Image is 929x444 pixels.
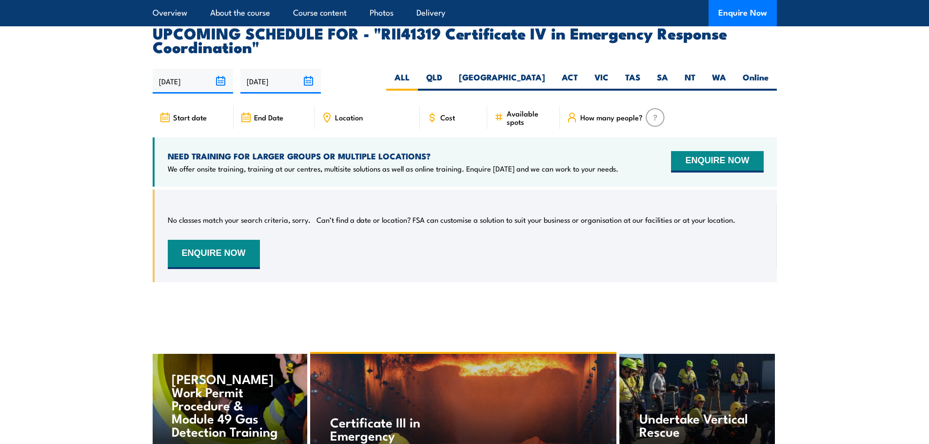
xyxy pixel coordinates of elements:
h4: [PERSON_NAME] Work Permit Procedure & Module 49 Gas Detection Training [172,372,287,438]
label: QLD [418,72,451,91]
label: VIC [586,72,617,91]
label: NT [676,72,704,91]
span: Location [335,113,363,121]
h4: NEED TRAINING FOR LARGER GROUPS OR MULTIPLE LOCATIONS? [168,151,618,161]
span: Cost [440,113,455,121]
span: How many people? [580,113,643,121]
h2: UPCOMING SCHEDULE FOR - "RII41319 Certificate IV in Emergency Response Coordination" [153,26,777,53]
p: We offer onsite training, training at our centres, multisite solutions as well as online training... [168,164,618,174]
p: No classes match your search criteria, sorry. [168,215,311,225]
label: Online [734,72,777,91]
input: From date [153,69,233,94]
label: ACT [553,72,586,91]
button: ENQUIRE NOW [671,151,763,173]
p: Can’t find a date or location? FSA can customise a solution to suit your business or organisation... [316,215,735,225]
label: WA [704,72,734,91]
button: ENQUIRE NOW [168,240,260,269]
label: ALL [386,72,418,91]
label: [GEOGRAPHIC_DATA] [451,72,553,91]
label: SA [649,72,676,91]
span: Available spots [507,109,553,126]
input: To date [240,69,321,94]
label: TAS [617,72,649,91]
span: Start date [173,113,207,121]
h4: Undertake Vertical Rescue [639,411,755,438]
span: End Date [254,113,283,121]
